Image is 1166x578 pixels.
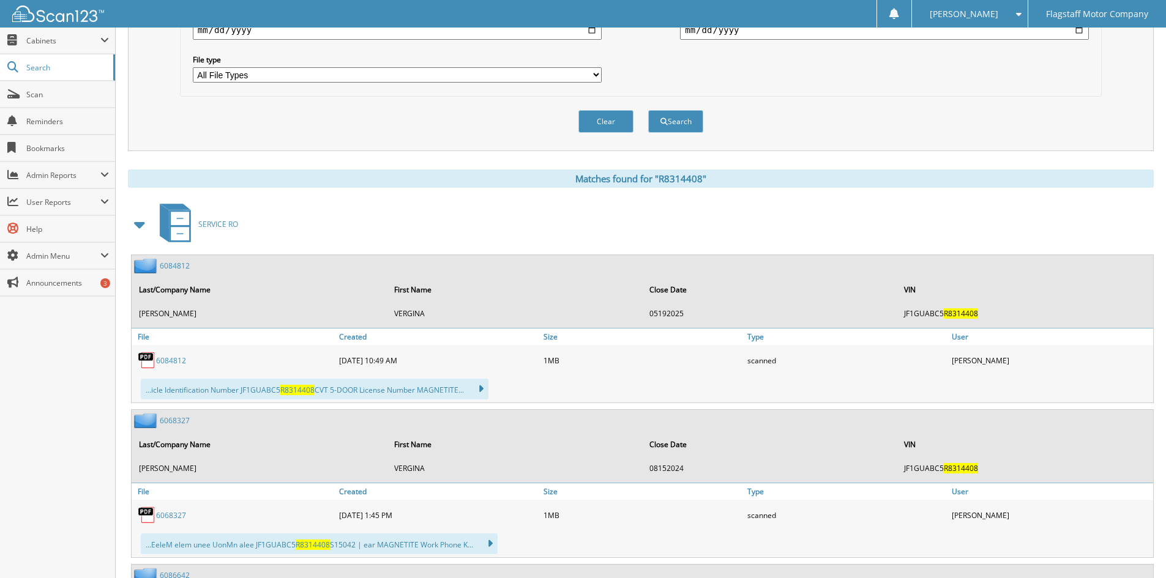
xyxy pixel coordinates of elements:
img: folder2.png [134,258,160,273]
td: [PERSON_NAME] [133,303,387,324]
span: R8314408 [944,463,978,473]
a: Size [540,483,745,500]
span: R8314408 [944,308,978,319]
span: [PERSON_NAME] [930,10,998,18]
td: VERGINA [388,303,642,324]
a: 6084812 [156,355,186,366]
button: Clear [578,110,633,133]
input: end [680,20,1089,40]
th: First Name [388,432,642,457]
td: 08152024 [643,458,897,478]
a: Type [744,483,949,500]
a: Created [336,328,540,345]
div: [DATE] 1:45 PM [336,503,540,527]
td: [PERSON_NAME] [133,458,387,478]
a: Created [336,483,540,500]
a: User [949,328,1153,345]
th: First Name [388,277,642,302]
div: [PERSON_NAME] [949,503,1153,527]
th: VIN [898,277,1152,302]
td: JF1GUABC5 [898,458,1152,478]
div: scanned [744,348,949,372]
span: Search [26,62,107,73]
th: VIN [898,432,1152,457]
a: 6068327 [156,510,186,521]
span: Announcements [26,278,109,288]
a: User [949,483,1153,500]
a: 6068327 [160,415,190,426]
a: File [132,483,336,500]
span: R8314408 [296,539,330,550]
div: 1MB [540,503,745,527]
button: Search [648,110,703,133]
a: Type [744,328,949,345]
th: Last/Company Name [133,432,387,457]
span: Admin Reports [26,170,100,180]
th: Close Date [643,277,897,302]
td: JF1GUABC5 [898,303,1152,324]
span: SERVICE RO [198,219,238,229]
div: 1MB [540,348,745,372]
span: Help [26,224,109,234]
span: Bookmarks [26,143,109,154]
a: File [132,328,336,345]
img: scan123-logo-white.svg [12,6,104,22]
div: scanned [744,503,949,527]
td: VERGINA [388,458,642,478]
span: R8314408 [280,385,315,395]
span: Scan [26,89,109,100]
div: 3 [100,278,110,288]
span: User Reports [26,197,100,207]
span: Admin Menu [26,251,100,261]
th: Close Date [643,432,897,457]
iframe: Chat Widget [1105,519,1166,578]
span: Flagstaff Motor Company [1046,10,1148,18]
div: ...icle Identification Number JF1GUABC5 CVT 5-DOOR License Number MAGNETITE... [141,379,488,399]
span: Cabinets [26,35,100,46]
span: Reminders [26,116,109,127]
img: PDF.png [138,506,156,524]
img: PDF.png [138,351,156,369]
input: start [193,20,602,40]
label: File type [193,54,602,65]
a: SERVICE RO [152,200,238,248]
th: Last/Company Name [133,277,387,302]
a: 6084812 [160,261,190,271]
div: [DATE] 10:49 AM [336,348,540,372]
div: Matches found for "R8314408" [128,169,1154,188]
div: [PERSON_NAME] [949,348,1153,372]
img: folder2.png [134,413,160,428]
div: ...EeleM elem unee UonMn alee JF1GUABC5 S15042 | ear MAGNETITE Work Phone K... [141,533,498,554]
a: Size [540,328,745,345]
td: 05192025 [643,303,897,324]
